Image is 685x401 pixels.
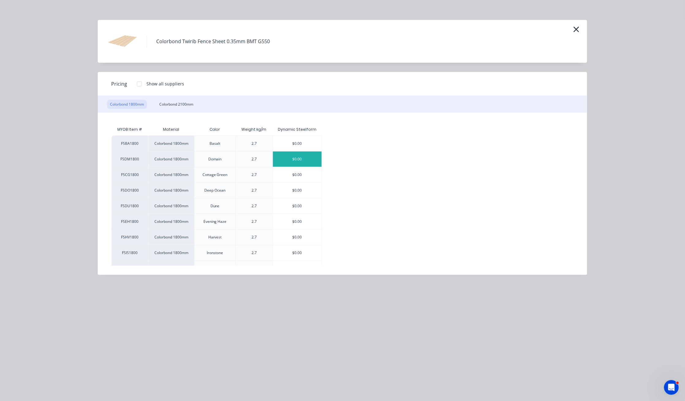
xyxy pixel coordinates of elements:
[148,151,194,167] div: Colorbond 1800mm
[112,167,148,182] div: FSCG1800
[252,203,257,209] div: 2.7
[148,260,194,276] div: Colorbond 1800mm
[112,182,148,198] div: FSDO1800
[204,188,225,193] div: Deep Ocean
[205,122,225,137] div: Color
[207,250,223,256] div: Ironstone
[156,100,196,109] div: Colorbond 2100mm
[273,245,322,260] div: $0.00
[148,167,194,182] div: Colorbond 1800mm
[273,183,322,198] div: $0.00
[273,152,322,167] div: $0.00
[107,100,147,109] div: Colorbond 1800mm
[273,136,322,151] div: $0.00
[252,188,257,193] div: 2.7
[203,219,227,224] div: Evening Haze
[273,198,322,214] div: $0.00
[273,261,322,276] div: $0.00
[148,123,194,136] div: Material
[112,214,148,229] div: FSEH1800
[148,198,194,214] div: Colorbond 1800mm
[273,167,322,182] div: $0.00
[202,172,228,178] div: Cottage Green
[112,198,148,214] div: FSDU1800
[148,182,194,198] div: Colorbond 1800mm
[208,156,222,162] div: Domain
[112,245,148,260] div: FSIS1800
[252,172,257,178] div: 2.7
[148,229,194,245] div: Colorbond 1800mm
[278,127,316,132] div: Dynamic Steelform
[252,219,257,224] div: 2.7
[664,380,679,395] iframe: Intercom live chat
[210,141,220,146] div: Basalt
[237,122,271,137] div: Weight kg/m
[112,229,148,245] div: FSHV1800
[146,81,184,87] div: Show all suppliers
[252,234,257,240] div: 2.7
[252,141,257,146] div: 2.7
[156,38,270,45] div: Colorbond Twirib Fence Sheet 0.35mm BMT G550
[252,156,257,162] div: 2.7
[112,123,148,136] div: MYOB Item #
[112,151,148,167] div: FSDM1800
[210,203,220,209] div: Dune
[148,245,194,260] div: Colorbond 1800mm
[148,214,194,229] div: Colorbond 1800mm
[208,234,222,240] div: Harvest
[273,230,322,245] div: $0.00
[112,136,148,151] div: FSBA1800
[148,136,194,151] div: Colorbond 1800mm
[273,214,322,229] div: $0.00
[252,250,257,256] div: 2.7
[112,260,148,276] div: FSMM1800
[107,26,138,57] img: Colorbond Twirib Fence Sheet 0.35mm BMT G550
[111,80,127,88] span: Pricing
